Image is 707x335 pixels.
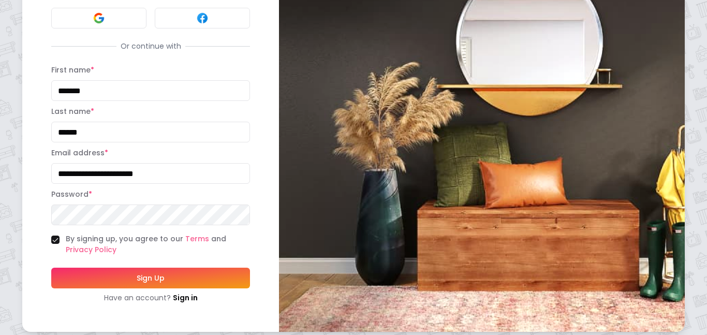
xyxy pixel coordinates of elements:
[173,293,198,303] a: Sign in
[51,148,108,158] label: Email address
[196,12,209,24] img: Facebook signin
[51,189,92,199] label: Password
[51,268,250,288] button: Sign Up
[66,244,116,255] a: Privacy Policy
[93,12,105,24] img: Google signin
[116,41,185,51] span: Or continue with
[51,65,94,75] label: First name
[185,234,209,244] a: Terms
[66,234,250,255] label: By signing up, you agree to our and
[51,106,94,116] label: Last name
[51,293,250,303] div: Have an account?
